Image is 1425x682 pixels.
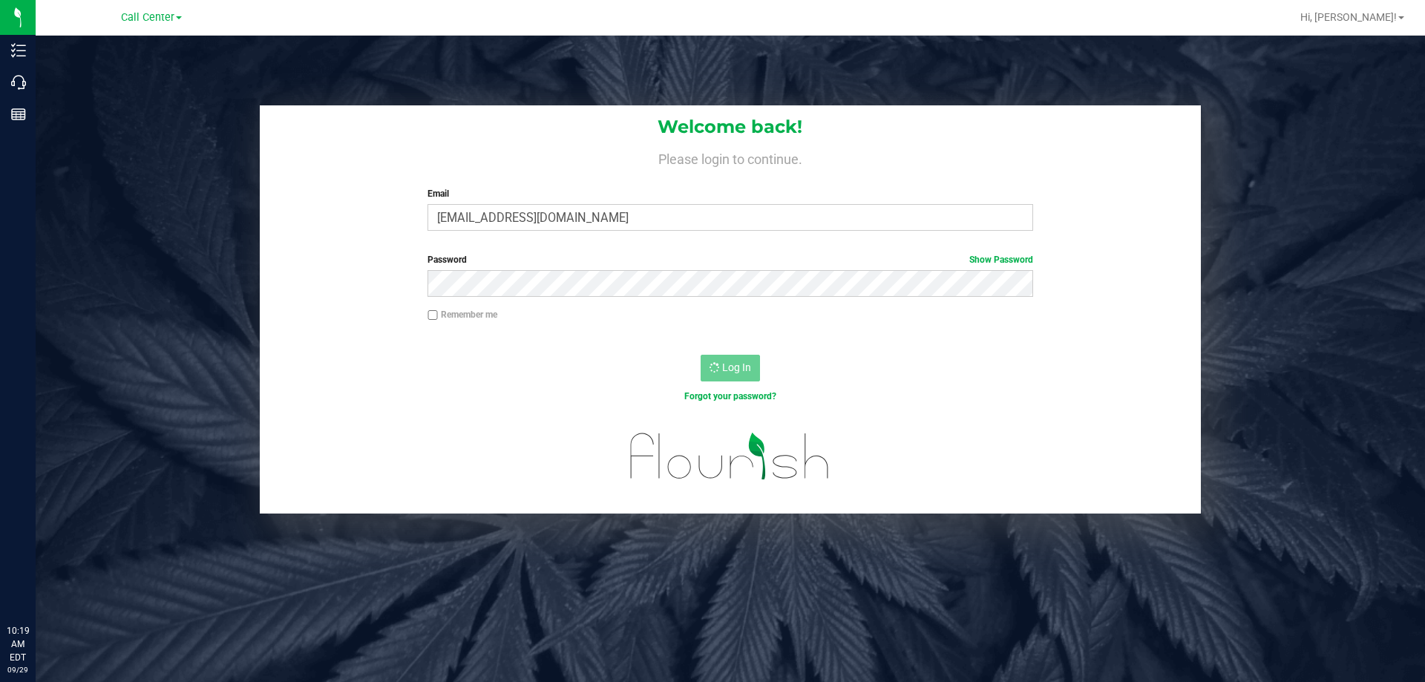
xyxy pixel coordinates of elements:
[11,75,26,90] inline-svg: Call Center
[260,148,1201,166] h4: Please login to continue.
[969,255,1033,265] a: Show Password
[11,107,26,122] inline-svg: Reports
[701,355,760,381] button: Log In
[7,664,29,675] p: 09/29
[7,624,29,664] p: 10:19 AM EDT
[612,419,848,494] img: flourish_logo.svg
[121,11,174,24] span: Call Center
[722,361,751,373] span: Log In
[427,187,1032,200] label: Email
[11,43,26,58] inline-svg: Inventory
[427,255,467,265] span: Password
[1300,11,1397,23] span: Hi, [PERSON_NAME]!
[260,117,1201,137] h1: Welcome back!
[427,308,497,321] label: Remember me
[684,391,776,401] a: Forgot your password?
[427,310,438,321] input: Remember me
